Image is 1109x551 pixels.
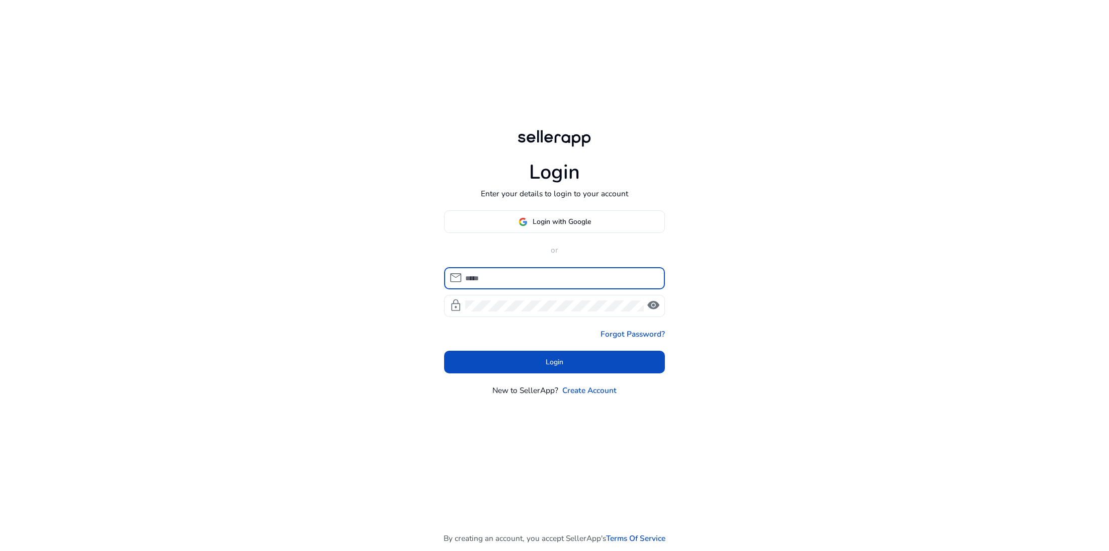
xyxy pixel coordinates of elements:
[562,384,617,396] a: Create Account
[606,532,665,544] a: Terms Of Service
[601,328,665,340] a: Forgot Password?
[519,217,528,226] img: google-logo.svg
[533,216,591,227] span: Login with Google
[546,357,563,367] span: Login
[647,299,660,312] span: visibility
[529,161,580,185] h1: Login
[444,351,665,373] button: Login
[444,244,665,256] p: or
[481,188,628,199] p: Enter your details to login to your account
[449,299,462,312] span: lock
[444,210,665,233] button: Login with Google
[492,384,558,396] p: New to SellerApp?
[449,271,462,284] span: mail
